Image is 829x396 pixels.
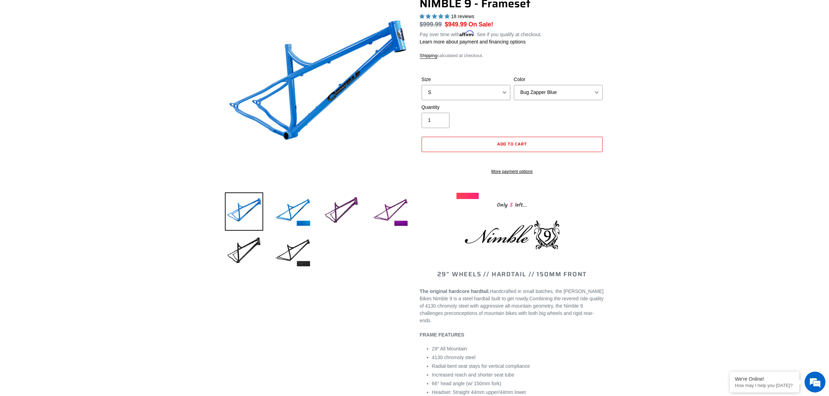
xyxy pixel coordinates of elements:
[420,21,442,28] s: $999.99
[225,233,263,271] img: Load image into Gallery viewer, NIMBLE 9 - Frameset
[420,53,438,59] a: Shipping
[420,332,464,338] b: FRAME FEATURES
[432,381,501,386] span: 66° head angle (w/ 150mm fork)
[274,233,312,271] img: Load image into Gallery viewer, NIMBLE 9 - Frameset
[274,192,312,231] img: Load image into Gallery viewer, NIMBLE 9 - Frameset
[432,363,530,369] span: Radial-bent seat stays for vertical compliance
[456,199,568,210] div: Only left...
[432,389,526,395] span: Headset: Straight 44mm upper/44mm lower
[497,141,527,147] span: Add to cart
[420,14,451,19] span: 4.89 stars
[420,29,542,38] p: Pay over time with . See if you qualify at checkout.
[422,137,603,152] button: Add to cart
[420,288,490,294] strong: The original hardcore hardtail.
[460,31,474,37] span: Affirm
[451,14,474,19] span: 18 reviews
[420,296,604,323] span: Combining the revered ride quality of 4130 chromoly steel with aggressive all-mountain geometry, ...
[322,192,361,231] img: Load image into Gallery viewer, NIMBLE 9 - Frameset
[420,52,604,59] div: calculated at checkout.
[432,372,515,378] span: Increased reach and shorter seat tube
[514,76,603,83] label: Color
[420,39,526,45] a: Learn more about payment and financing options
[445,21,467,28] span: $949.99
[432,355,476,360] span: 4130 chromoly steel
[422,104,510,111] label: Quantity
[422,76,510,83] label: Size
[437,269,587,279] span: 29" WHEELS // HARDTAIL // 150MM FRONT
[735,383,794,388] p: How may I help you today?
[432,346,467,351] span: 29″ All Mountain
[735,376,794,382] div: We're Online!
[422,168,603,175] a: More payment options
[225,192,263,231] img: Load image into Gallery viewer, NIMBLE 9 - Frameset
[420,288,604,301] span: Handcrafted in small batches, the [PERSON_NAME] Bikes Nimble 9 is a steel hardtail built to get r...
[371,192,409,231] img: Load image into Gallery viewer, NIMBLE 9 - Frameset
[508,201,515,209] span: 5
[469,20,493,29] span: On Sale!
